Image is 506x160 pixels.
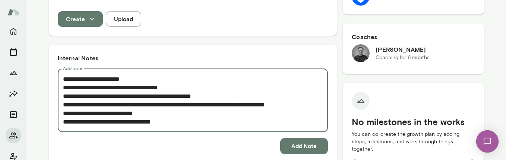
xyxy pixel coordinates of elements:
[58,54,328,63] h6: Internal Notes
[6,128,21,143] button: Members
[6,107,21,122] button: Documents
[6,65,21,80] button: Growth Plan
[376,54,430,61] p: Coaching for 6 months
[352,131,475,153] p: You can co-create the growth plan by adding steps, milestones, and work through things together.
[376,45,430,54] h6: [PERSON_NAME]
[352,32,475,41] h6: Coaches
[7,5,19,19] img: Mento
[6,24,21,39] button: Home
[352,116,475,128] h5: No milestones in the works
[106,11,141,27] button: Upload
[63,65,82,71] label: Add note
[280,138,328,154] button: Add Note
[6,45,21,60] button: Sessions
[58,11,103,27] button: Create
[352,44,370,62] img: Dane Howard
[6,86,21,101] button: Insights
